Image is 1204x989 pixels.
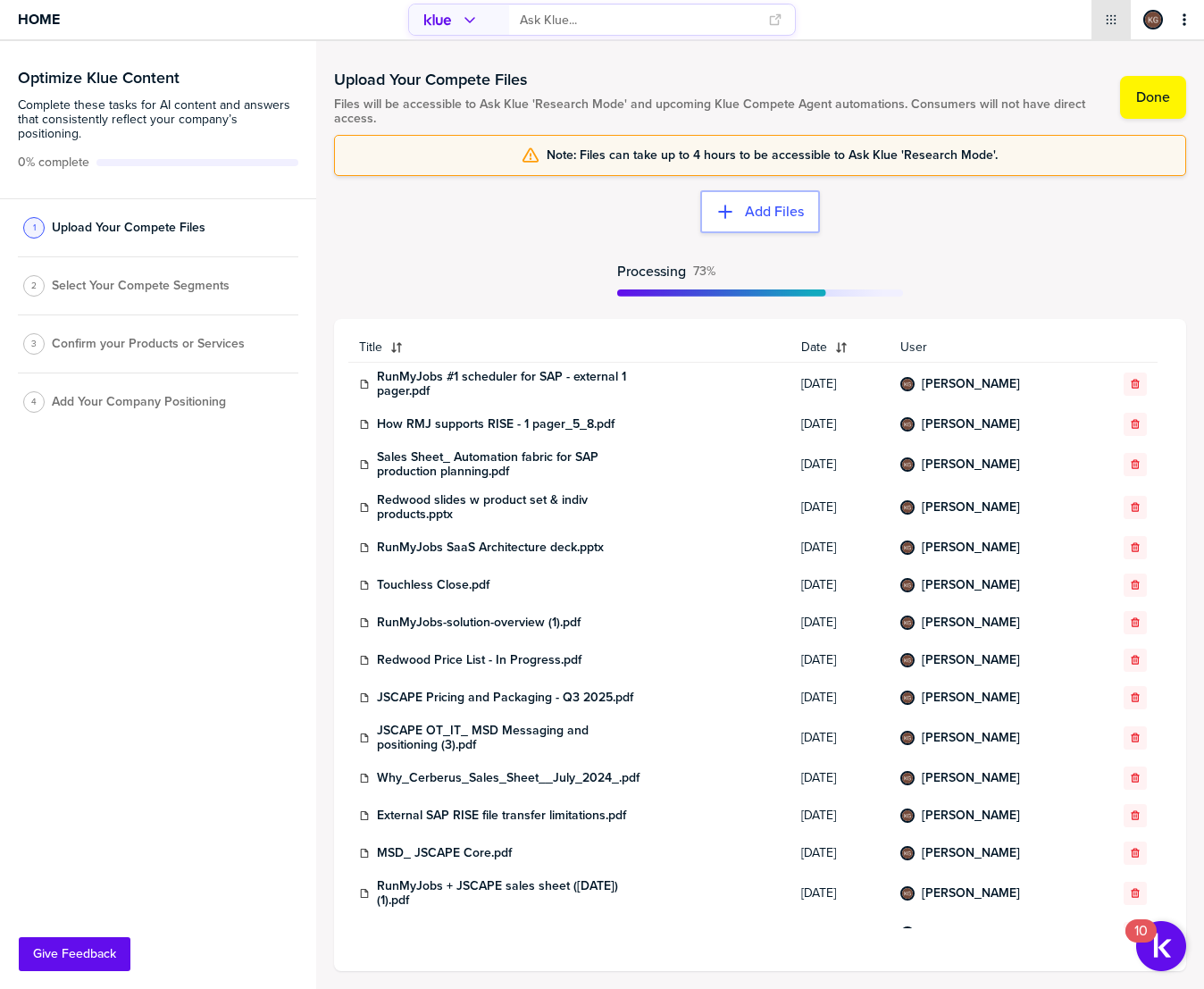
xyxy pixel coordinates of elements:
a: [PERSON_NAME] [922,731,1020,745]
a: [PERSON_NAME] [922,616,1020,630]
div: Kristin Gelinas [900,578,915,592]
span: Files will be accessible to Ask Klue 'Research Mode' and upcoming Klue Compete Agent automations.... [334,97,1102,126]
div: Kristin Gelinas [900,731,915,745]
div: Kristin Gelinas [900,653,915,667]
a: Touchless Close.pdf [377,578,489,592]
span: 4 [31,395,37,408]
div: Kristin Gelinas [900,771,915,785]
a: [PERSON_NAME] [922,500,1020,515]
img: fedfcbac86a89101550c363ca0c357b5-sml.png [902,773,913,784]
span: [DATE] [801,691,879,705]
span: Upload Your Compete Files [52,221,205,235]
a: [PERSON_NAME] [922,377,1020,391]
img: fedfcbac86a89101550c363ca0c357b5-sml.png [902,888,913,899]
img: fedfcbac86a89101550c363ca0c357b5-sml.png [902,810,913,821]
span: [DATE] [801,653,879,667]
label: Add Files [745,203,804,221]
span: Home [18,12,60,27]
a: Sales Sheet_ Automation fabric for SAP production planning.pdf [377,450,645,479]
span: 2 [31,279,37,292]
span: User [900,340,1083,355]
button: Give Feedback [19,937,130,971]
div: Kristin Gelinas [900,809,915,823]
a: JSCAPE OT_IT_ MSD Messaging and positioning (3).pdf [377,724,645,752]
input: Ask Klue... [520,5,757,35]
span: [DATE] [801,457,879,472]
button: Open Drop [1102,11,1120,29]
span: [DATE] [801,926,879,941]
a: MSD_ JSCAPE Core.pdf [377,846,512,860]
img: fedfcbac86a89101550c363ca0c357b5-sml.png [902,542,913,553]
div: Kristin Gelinas [1143,10,1163,29]
img: fedfcbac86a89101550c363ca0c357b5-sml.png [902,848,913,859]
a: JSCAPE Pricing and Packaging - Q3 2025.pdf [377,691,633,705]
a: Cerberus Gateway sales sheet ([DATE]) (1).pdf [377,926,635,941]
span: 3 [31,337,37,350]
a: RunMyJobs SaaS Architecture deck.pptx [377,541,604,555]
span: [DATE] [801,846,879,860]
span: [DATE] [801,616,879,630]
span: 1 [33,221,36,234]
span: [DATE] [801,500,879,515]
div: Kristin Gelinas [900,457,915,472]
a: [PERSON_NAME] [922,846,1020,860]
span: [DATE] [801,809,879,823]
a: Edit Profile [1141,8,1165,31]
span: Select Your Compete Segments [52,279,230,293]
div: Kristin Gelinas [900,541,915,555]
a: [PERSON_NAME] [922,578,1020,592]
h1: Upload Your Compete Files [334,69,1102,90]
img: fedfcbac86a89101550c363ca0c357b5-sml.png [1145,12,1161,28]
span: [DATE] [801,578,879,592]
a: [PERSON_NAME] [922,653,1020,667]
span: Active [693,264,715,279]
button: Open Resource Center, 10 new notifications [1136,921,1186,971]
a: [PERSON_NAME] [922,926,1020,941]
a: Redwood Price List - In Progress.pdf [377,653,581,667]
a: [PERSON_NAME] [922,541,1020,555]
div: Kristin Gelinas [900,846,915,860]
div: Kristin Gelinas [900,691,915,705]
a: [PERSON_NAME] [922,771,1020,785]
a: RunMyJobs + JSCAPE sales sheet ([DATE]) (1).pdf [377,879,645,908]
a: Redwood slides w product set & indiv products.pptx [377,493,645,522]
div: Kristin Gelinas [900,616,915,630]
img: fedfcbac86a89101550c363ca0c357b5-sml.png [902,419,913,430]
span: Active [18,155,89,170]
img: fedfcbac86a89101550c363ca0c357b5-sml.png [902,580,913,591]
a: [PERSON_NAME] [922,691,1020,705]
span: Note: Files can take up to 4 hours to be accessible to Ask Klue 'Research Mode'. [547,148,998,163]
a: RunMyJobs #1 scheduler for SAP - external 1 pager.pdf [377,370,645,398]
span: [DATE] [801,417,879,432]
a: RunMyJobs-solution-overview (1).pdf [377,616,581,630]
span: [DATE] [801,771,879,785]
div: 10 [1134,931,1148,954]
h3: Optimize Klue Content [18,70,298,86]
a: How RMJ supports RISE - 1 pager_5_8.pdf [377,417,615,432]
div: Kristin Gelinas [900,377,915,391]
a: Why_Cerberus_Sales_Sheet__July_2024_.pdf [377,771,640,785]
a: [PERSON_NAME] [922,417,1020,432]
img: fedfcbac86a89101550c363ca0c357b5-sml.png [902,733,913,743]
a: [PERSON_NAME] [922,457,1020,472]
span: [DATE] [801,886,879,901]
span: Title [359,340,382,355]
span: [DATE] [801,541,879,555]
img: fedfcbac86a89101550c363ca0c357b5-sml.png [902,655,913,666]
span: [DATE] [801,377,879,391]
a: External SAP RISE file transfer limitations.pdf [377,809,626,823]
div: Kristin Gelinas [900,417,915,432]
img: fedfcbac86a89101550c363ca0c357b5-sml.png [902,502,913,513]
span: Processing [617,264,686,279]
span: Date [801,340,827,355]
div: Kristin Gelinas [900,886,915,901]
div: Kristin Gelinas [900,926,915,941]
span: Confirm your Products or Services [52,337,245,351]
a: [PERSON_NAME] [922,809,1020,823]
span: Add Your Company Positioning [52,395,226,409]
div: Kristin Gelinas [900,500,915,515]
img: fedfcbac86a89101550c363ca0c357b5-sml.png [902,459,913,470]
span: Complete these tasks for AI content and answers that consistently reflect your company’s position... [18,98,298,141]
label: Done [1136,88,1170,106]
img: fedfcbac86a89101550c363ca0c357b5-sml.png [902,617,913,628]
